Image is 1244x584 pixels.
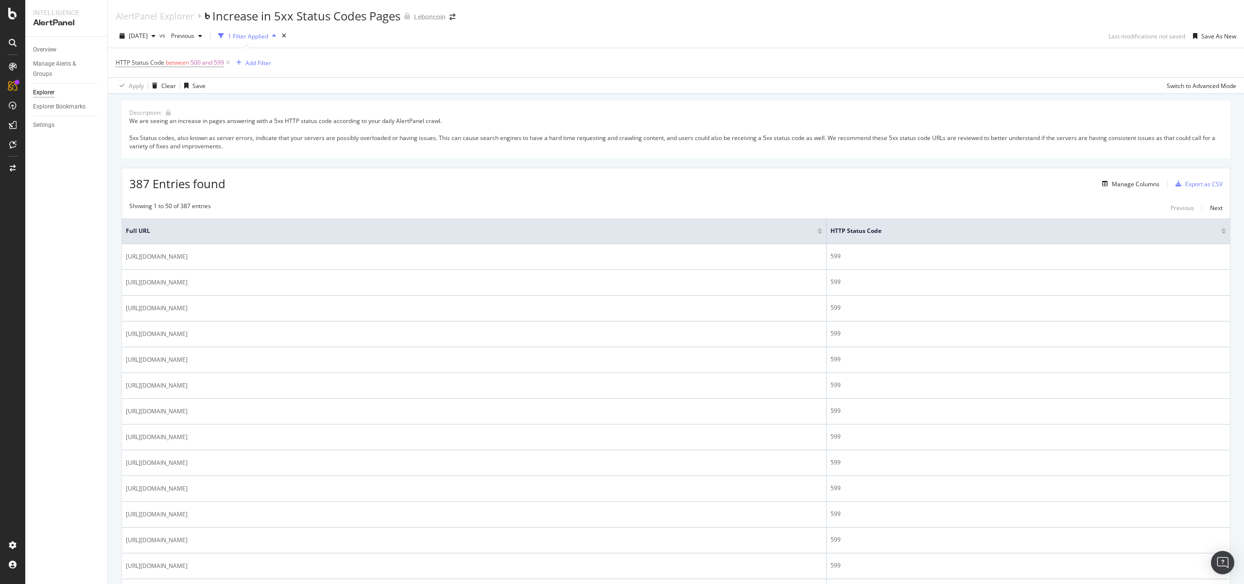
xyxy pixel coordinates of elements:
[830,278,1227,286] div: 599
[830,484,1227,493] div: 599
[830,458,1227,467] div: 599
[830,407,1227,415] div: 599
[1172,176,1223,192] button: Export as CSV
[33,120,101,130] a: Settings
[166,58,189,67] span: between
[33,102,101,112] a: Explorer Bookmarks
[161,82,176,90] div: Clear
[116,78,144,93] button: Apply
[830,510,1227,518] div: 599
[33,102,86,112] div: Explorer Bookmarks
[33,45,56,55] div: Overview
[1210,204,1223,212] div: Next
[830,432,1227,441] div: 599
[830,252,1227,261] div: 599
[126,510,188,519] span: [URL][DOMAIN_NAME]
[1108,32,1185,40] div: Last modifications not saved
[126,252,188,262] span: [URL][DOMAIN_NAME]
[212,8,400,24] div: Increase in 5xx Status Codes Pages
[180,78,206,93] button: Save
[126,381,188,390] span: [URL][DOMAIN_NAME]
[129,202,211,213] div: Showing 1 to 50 of 387 entries
[1211,551,1234,574] div: Open Intercom Messenger
[33,59,91,79] div: Manage Alerts & Groups
[129,117,1223,150] div: We are seeing an increase in pages answering with a 5xx HTTP status code according to your daily ...
[126,561,188,571] span: [URL][DOMAIN_NAME]
[830,535,1227,544] div: 599
[148,78,176,93] button: Clear
[228,32,268,40] div: 1 Filter Applied
[126,432,188,442] span: [URL][DOMAIN_NAME]
[159,31,167,39] span: vs
[245,59,271,67] div: Add Filter
[126,227,803,235] span: Full URL
[1210,202,1223,213] button: Next
[33,45,101,55] a: Overview
[830,355,1227,364] div: 599
[214,28,280,44] button: 1 Filter Applied
[116,28,159,44] button: [DATE]
[1201,32,1236,40] div: Save As New
[129,176,225,192] span: 387 Entries found
[33,120,54,130] div: Settings
[1171,202,1194,213] button: Previous
[129,32,148,40] span: 2025 Sep. 24th
[167,28,206,44] button: Previous
[1189,28,1236,44] button: Save As New
[129,82,144,90] div: Apply
[1171,204,1194,212] div: Previous
[1163,78,1236,93] button: Switch to Advanced Mode
[126,329,188,339] span: [URL][DOMAIN_NAME]
[232,57,271,69] button: Add Filter
[190,56,224,70] span: 500 and 599
[33,88,54,98] div: Explorer
[33,8,100,18] div: Intelligence
[126,458,188,468] span: [URL][DOMAIN_NAME]
[126,407,188,416] span: [URL][DOMAIN_NAME]
[830,303,1227,312] div: 599
[1112,180,1159,188] div: Manage Columns
[280,31,288,41] div: times
[126,355,188,365] span: [URL][DOMAIN_NAME]
[830,227,1207,235] span: HTTP Status Code
[126,484,188,494] span: [URL][DOMAIN_NAME]
[449,14,455,20] div: arrow-right-arrow-left
[167,32,194,40] span: Previous
[1098,178,1159,190] button: Manage Columns
[830,561,1227,570] div: 599
[126,278,188,287] span: [URL][DOMAIN_NAME]
[33,18,100,29] div: AlertPanel
[1185,180,1223,188] div: Export as CSV
[830,381,1227,389] div: 599
[830,329,1227,338] div: 599
[33,88,101,98] a: Explorer
[126,535,188,545] span: [URL][DOMAIN_NAME]
[192,82,206,90] div: Save
[33,59,101,79] a: Manage Alerts & Groups
[116,11,194,21] a: AlertPanel Explorer
[116,58,164,67] span: HTTP Status Code
[129,108,162,117] div: Description:
[414,12,446,22] div: Leboncoin
[1167,82,1236,90] div: Switch to Advanced Mode
[126,303,188,313] span: [URL][DOMAIN_NAME]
